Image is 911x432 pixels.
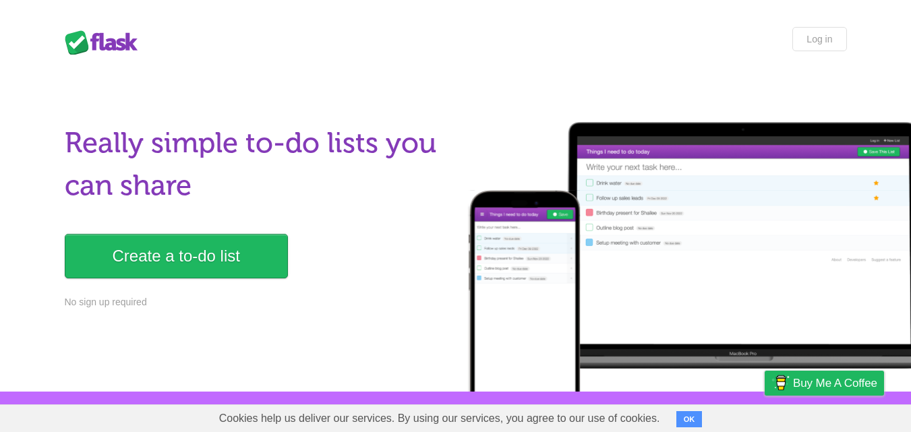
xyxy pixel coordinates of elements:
[792,27,846,51] a: Log in
[793,371,877,395] span: Buy me a coffee
[65,30,146,55] div: Flask Lists
[65,234,288,278] a: Create a to-do list
[771,371,790,394] img: Buy me a coffee
[206,405,674,432] span: Cookies help us deliver our services. By using our services, you agree to our use of cookies.
[676,411,703,427] button: OK
[765,371,884,396] a: Buy me a coffee
[65,295,448,309] p: No sign up required
[65,122,448,207] h1: Really simple to-do lists you can share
